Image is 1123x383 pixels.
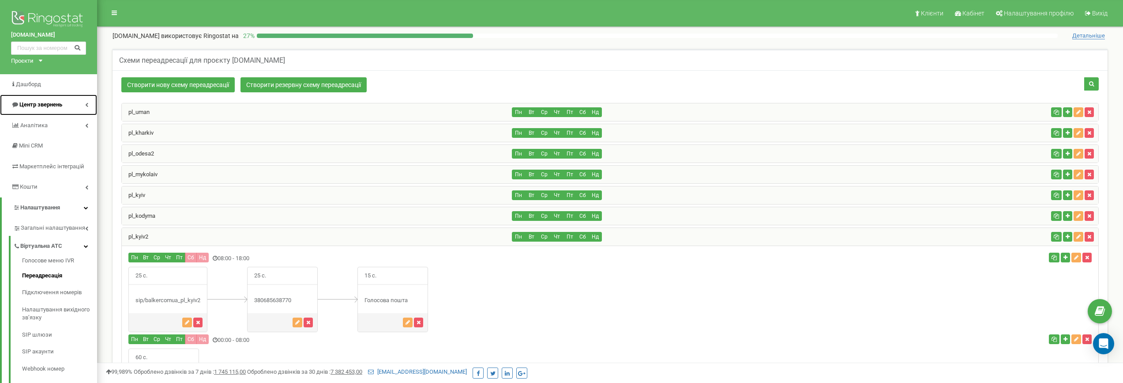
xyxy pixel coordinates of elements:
[185,334,197,344] button: Сб
[173,253,185,262] button: Пт
[21,224,85,232] span: Загальні налаштування
[22,360,97,378] a: Webhook номер
[563,107,576,117] button: Пт
[16,81,41,87] span: Дашборд
[550,190,563,200] button: Чт
[11,9,86,31] img: Ringostat logo
[525,128,538,138] button: Вт
[331,368,362,375] u: 7 382 453,00
[563,211,576,221] button: Пт
[576,170,589,179] button: Сб
[563,149,576,159] button: Пт
[1093,333,1114,354] div: Open Intercom Messenger
[589,190,602,200] button: Нд
[563,128,576,138] button: Пт
[525,149,538,159] button: Вт
[106,368,132,375] span: 99,989%
[921,10,943,17] span: Клієнти
[129,267,154,284] span: 25 с.
[537,190,551,200] button: Ср
[550,170,563,179] button: Чт
[550,149,563,159] button: Чт
[11,31,86,39] a: [DOMAIN_NAME]
[1004,10,1074,17] span: Налаштування профілю
[122,212,155,219] a: pl_kodyma
[196,334,209,344] button: Нд
[563,170,576,179] button: Пт
[589,232,602,242] button: Нд
[20,183,38,190] span: Кошти
[358,296,428,305] div: Голосова пошта
[13,218,97,236] a: Загальні налаштування
[576,107,589,117] button: Сб
[550,128,563,138] button: Чт
[129,296,207,305] div: sip/balkercomua_pl_kyiv2
[537,128,551,138] button: Ср
[196,253,209,262] button: Нд
[140,334,151,344] button: Вт
[22,326,97,344] a: SIP шлюзи
[525,107,538,117] button: Вт
[550,211,563,221] button: Чт
[550,232,563,242] button: Чт
[589,170,602,179] button: Нд
[248,267,273,284] span: 25 с.
[512,128,525,138] button: Пн
[22,267,97,284] a: Переадресація
[128,334,141,344] button: Пн
[537,107,551,117] button: Ср
[576,149,589,159] button: Сб
[128,253,141,262] button: Пн
[22,257,97,267] a: Голосове меню IVR
[512,211,525,221] button: Пн
[962,10,984,17] span: Кабінет
[162,334,174,344] button: Чт
[576,190,589,200] button: Сб
[134,368,246,375] span: Оброблено дзвінків за 7 днів :
[239,31,257,40] p: 27 %
[589,107,602,117] button: Нд
[240,77,367,92] a: Створити резервну схему переадресації
[122,253,773,265] div: 08:00 - 18:00
[140,253,151,262] button: Вт
[161,32,239,39] span: використовує Ringostat на
[512,107,525,117] button: Пн
[537,149,551,159] button: Ср
[113,31,239,40] p: [DOMAIN_NAME]
[589,211,602,221] button: Нд
[162,253,174,262] button: Чт
[151,253,163,262] button: Ср
[151,334,163,344] button: Ср
[122,129,154,136] a: pl_kharkiv
[525,190,538,200] button: Вт
[1092,10,1108,17] span: Вихід
[512,149,525,159] button: Пн
[589,128,602,138] button: Нд
[2,197,97,218] a: Налаштування
[512,190,525,200] button: Пн
[129,349,154,366] span: 60 с.
[22,284,97,301] a: Підключення номерів
[563,190,576,200] button: Пт
[247,368,362,375] span: Оброблено дзвінків за 30 днів :
[525,211,538,221] button: Вт
[1072,32,1105,39] span: Детальніше
[563,232,576,242] button: Пт
[550,107,563,117] button: Чт
[214,368,246,375] u: 1 745 115,00
[248,296,317,305] div: 380685638770
[576,128,589,138] button: Сб
[119,57,285,64] h5: Схеми переадресації для проєкту [DOMAIN_NAME]
[122,150,154,157] a: pl_odesa2
[185,253,197,262] button: Сб
[525,232,538,242] button: Вт
[22,343,97,360] a: SIP акаунти
[576,211,589,221] button: Сб
[121,77,235,92] a: Створити нову схему переадресації
[525,170,538,179] button: Вт
[122,334,773,346] div: 00:00 - 08:00
[122,233,148,240] a: pl_kyiv2
[1084,77,1099,91] button: Пошук схеми переадресації
[512,232,525,242] button: Пн
[358,267,383,284] span: 15 с.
